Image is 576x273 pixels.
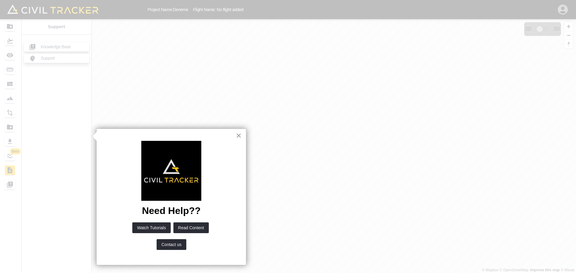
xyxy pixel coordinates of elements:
img: Employee Photo [141,141,201,201]
p: Need Help?? [109,205,234,216]
button: Close [236,131,241,140]
button: Read Content [173,222,209,233]
button: Contact us [157,239,186,250]
button: Watch Tutorials [132,222,171,233]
